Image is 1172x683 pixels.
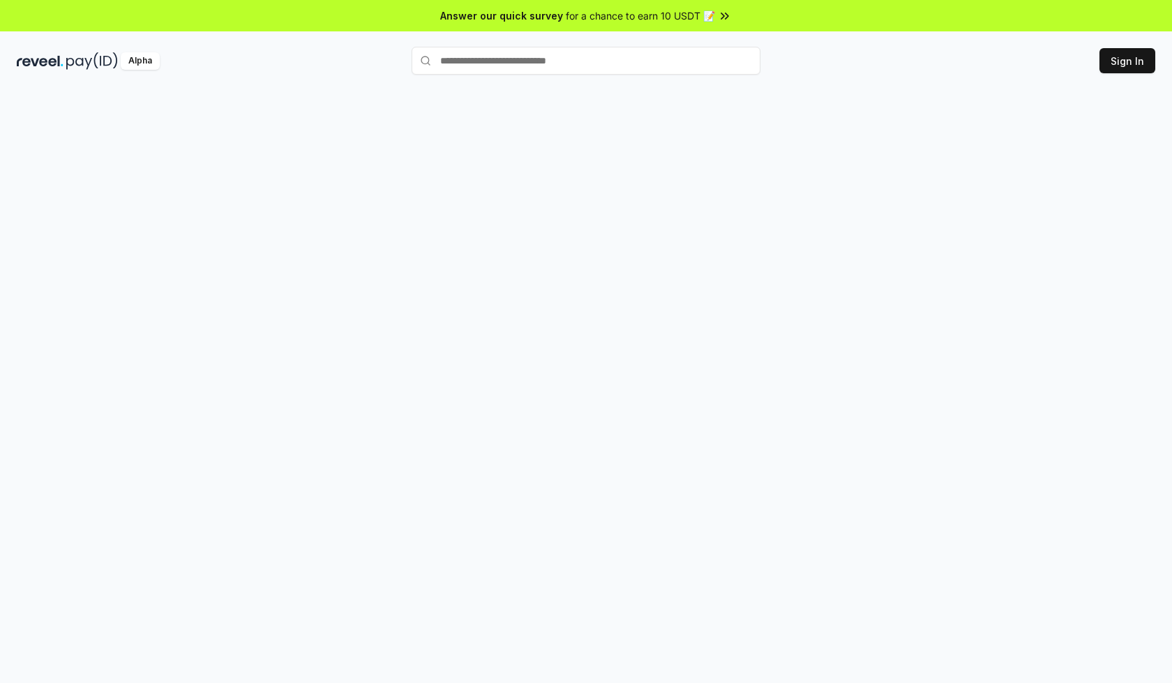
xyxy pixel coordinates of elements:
[121,52,160,70] div: Alpha
[566,8,715,23] span: for a chance to earn 10 USDT 📝
[1099,48,1155,73] button: Sign In
[17,52,63,70] img: reveel_dark
[440,8,563,23] span: Answer our quick survey
[66,52,118,70] img: pay_id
